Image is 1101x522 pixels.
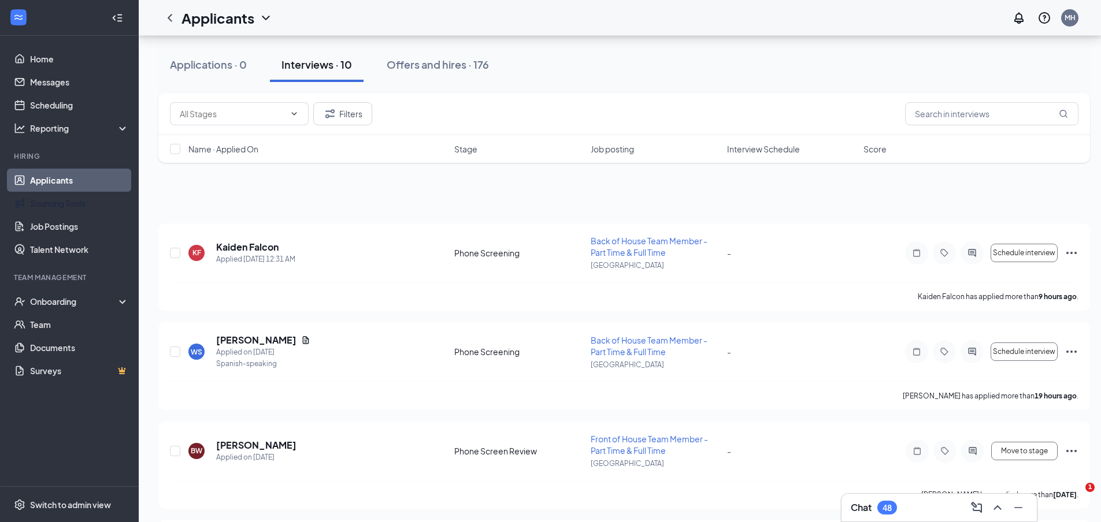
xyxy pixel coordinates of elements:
[30,70,129,94] a: Messages
[1059,109,1068,118] svg: MagnifyingGlass
[1011,501,1025,514] svg: Minimize
[323,107,337,121] svg: Filter
[14,151,127,161] div: Hiring
[30,192,129,215] a: Sourcing Tools
[910,248,924,258] svg: Note
[216,253,295,265] div: Applied [DATE] 12:31 AM
[591,335,707,357] span: Back of House Team Member - Part Time & Full Time
[967,498,986,517] button: ComposeMessage
[30,313,129,336] a: Team
[30,94,129,117] a: Scheduling
[910,347,924,356] svg: Note
[191,347,202,357] div: WS
[965,248,979,258] svg: ActiveChat
[591,434,708,456] span: Front of House Team Member - Part Time & Full Time
[727,446,731,456] span: -
[883,503,892,513] div: 48
[30,336,129,359] a: Documents
[313,102,372,125] button: Filter Filters
[910,446,924,456] svg: Note
[1085,483,1095,492] span: 1
[30,215,129,238] a: Job Postings
[30,359,129,382] a: SurveysCrown
[905,102,1078,125] input: Search in interviews
[216,439,296,452] h5: [PERSON_NAME]
[180,107,285,120] input: All Stages
[591,260,720,270] p: [GEOGRAPHIC_DATA]
[991,442,1058,460] button: Move to stage
[970,501,984,514] svg: ComposeMessage
[965,347,979,356] svg: ActiveChat
[30,122,129,134] div: Reporting
[259,11,273,25] svg: ChevronDown
[918,292,1078,301] p: Kaiden Falcon has applied more than .
[454,445,584,457] div: Phone Screen Review
[454,143,477,155] span: Stage
[591,360,720,370] p: [GEOGRAPHIC_DATA]
[991,342,1058,361] button: Schedule interview
[993,249,1055,257] span: Schedule interview
[1001,447,1048,455] span: Move to stage
[937,248,951,258] svg: Tag
[30,296,119,307] div: Onboarding
[216,334,296,346] h5: [PERSON_NAME]
[993,348,1055,356] span: Schedule interview
[30,238,129,261] a: Talent Network
[903,391,1078,401] p: [PERSON_NAME] has applied more than .
[1065,246,1078,260] svg: Ellipses
[290,109,299,118] svg: ChevronDown
[112,12,123,24] svg: Collapse
[454,346,584,357] div: Phone Screening
[591,236,707,258] span: Back of House Team Member - Part Time & Full Time
[192,248,201,258] div: KF
[921,490,1078,499] p: [PERSON_NAME] has applied more than .
[13,12,24,23] svg: WorkstreamLogo
[938,446,952,456] svg: Tag
[1012,11,1026,25] svg: Notifications
[863,143,887,155] span: Score
[991,244,1058,262] button: Schedule interview
[1039,292,1077,301] b: 9 hours ago
[727,143,800,155] span: Interview Schedule
[163,11,177,25] svg: ChevronLeft
[1037,11,1051,25] svg: QuestionInfo
[30,169,129,192] a: Applicants
[14,273,127,282] div: Team Management
[851,501,872,514] h3: Chat
[937,347,951,356] svg: Tag
[188,143,258,155] span: Name · Applied On
[181,8,254,28] h1: Applicants
[1062,483,1089,510] iframe: Intercom live chat
[727,346,731,357] span: -
[1065,13,1076,23] div: MH
[988,498,1007,517] button: ChevronUp
[301,335,310,345] svg: Document
[1065,345,1078,359] svg: Ellipses
[727,248,731,258] span: -
[14,499,25,510] svg: Settings
[191,446,202,456] div: BW
[1053,490,1077,499] b: [DATE]
[387,57,489,72] div: Offers and hires · 176
[216,358,310,370] div: Spanish-speaking
[30,47,129,70] a: Home
[30,499,111,510] div: Switch to admin view
[216,452,296,463] div: Applied on [DATE]
[1035,391,1077,400] b: 19 hours ago
[1009,498,1028,517] button: Minimize
[1065,444,1078,458] svg: Ellipses
[454,247,584,259] div: Phone Screening
[14,122,25,134] svg: Analysis
[591,143,634,155] span: Job posting
[991,501,1004,514] svg: ChevronUp
[216,346,310,358] div: Applied on [DATE]
[281,57,352,72] div: Interviews · 10
[591,458,720,468] p: [GEOGRAPHIC_DATA]
[216,241,279,253] h5: Kaiden Falcon
[966,446,980,456] svg: ActiveChat
[14,296,25,307] svg: UserCheck
[170,57,247,72] div: Applications · 0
